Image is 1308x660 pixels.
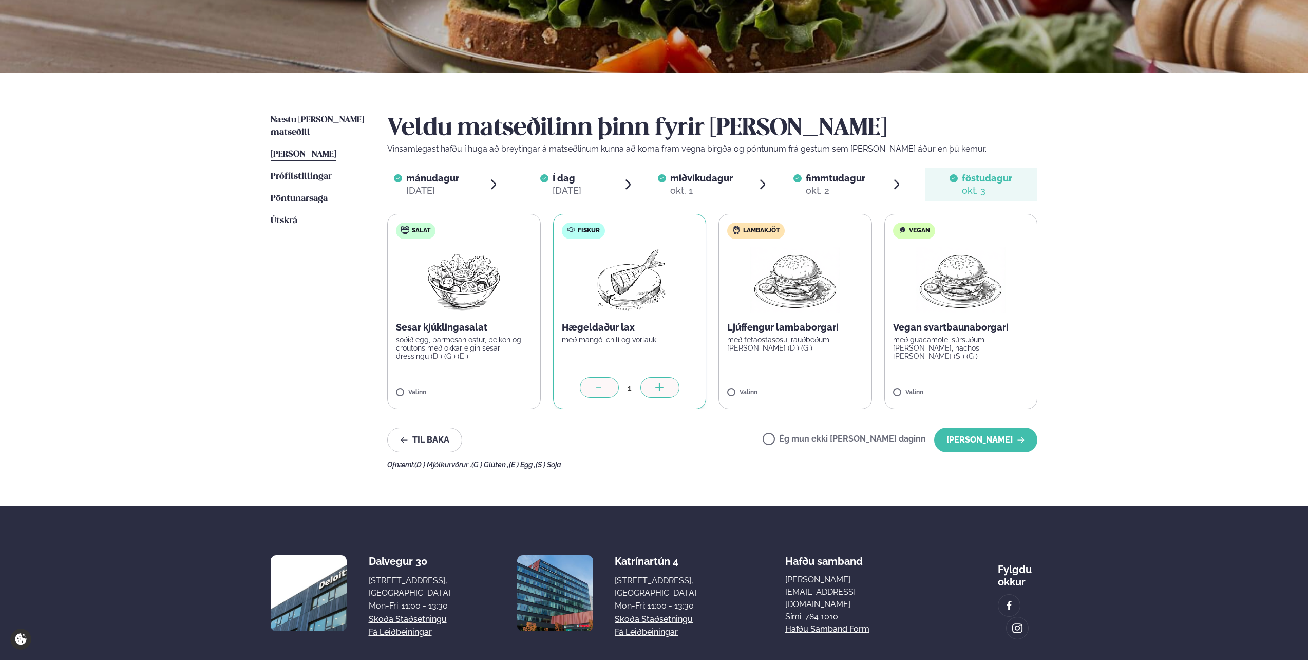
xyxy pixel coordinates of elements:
span: Í dag [553,172,581,185]
div: okt. 2 [806,185,865,197]
a: Skoða staðsetningu [615,613,693,626]
div: Ofnæmi: [387,461,1037,469]
img: Vegan.svg [898,226,906,234]
span: (S ) Soja [536,461,561,469]
button: Til baka [387,428,462,452]
a: [PERSON_NAME][EMAIL_ADDRESS][DOMAIN_NAME] [785,574,909,611]
span: Pöntunarsaga [271,194,328,203]
span: Fiskur [578,227,600,235]
button: [PERSON_NAME] [934,428,1037,452]
a: Útskrá [271,215,297,227]
a: Prófílstillingar [271,171,332,183]
a: Hafðu samband form [785,623,869,635]
img: image alt [517,555,593,631]
a: [PERSON_NAME] [271,149,336,161]
span: fimmtudagur [806,173,865,184]
span: Lambakjöt [743,227,780,235]
img: image alt [1012,622,1023,634]
div: okt. 3 [962,185,1012,197]
p: Sími: 784 1010 [785,611,909,623]
p: með mangó, chilí og vorlauk [562,336,698,344]
p: Sesar kjúklingasalat [396,321,532,334]
span: miðvikudagur [670,173,733,184]
img: Hamburger.png [750,247,841,313]
a: Næstu [PERSON_NAME] matseðill [271,114,367,139]
p: Hægeldaður lax [562,321,698,334]
span: Vegan [909,227,930,235]
img: Hamburger.png [915,247,1006,313]
span: mánudagur [406,173,459,184]
div: [STREET_ADDRESS], [GEOGRAPHIC_DATA] [369,575,450,599]
span: (G ) Glúten , [471,461,509,469]
a: Skoða staðsetningu [369,613,447,626]
a: image alt [1007,617,1028,639]
div: Mon-Fri: 11:00 - 13:30 [615,600,696,612]
span: Útskrá [271,216,297,225]
div: Katrínartún 4 [615,555,696,567]
img: Lamb.svg [732,226,741,234]
div: [DATE] [406,185,459,197]
a: image alt [998,595,1020,616]
a: Cookie settings [10,629,31,650]
span: Hafðu samband [785,547,863,567]
span: (E ) Egg , [509,461,536,469]
a: Pöntunarsaga [271,193,328,205]
span: föstudagur [962,173,1012,184]
h2: Veldu matseðilinn þinn fyrir [PERSON_NAME] [387,114,1037,143]
a: Fá leiðbeiningar [369,626,432,638]
div: Dalvegur 30 [369,555,450,567]
img: Salad.png [419,247,509,313]
div: Fylgdu okkur [998,555,1037,588]
span: (D ) Mjólkurvörur , [414,461,471,469]
div: [STREET_ADDRESS], [GEOGRAPHIC_DATA] [615,575,696,599]
div: [DATE] [553,185,581,197]
img: image alt [271,555,347,631]
div: 1 [619,382,640,394]
img: fish.svg [567,226,575,234]
span: [PERSON_NAME] [271,150,336,159]
img: image alt [1003,600,1015,612]
span: Næstu [PERSON_NAME] matseðill [271,116,364,137]
p: með fetaostasósu, rauðbeðum [PERSON_NAME] (D ) (G ) [727,336,863,352]
p: soðið egg, parmesan ostur, beikon og croutons með okkar eigin sesar dressingu (D ) (G ) (E ) [396,336,532,360]
span: Salat [412,227,430,235]
img: Fish.png [584,247,675,313]
img: salad.svg [401,226,409,234]
a: Fá leiðbeiningar [615,626,678,638]
div: Mon-Fri: 11:00 - 13:30 [369,600,450,612]
span: Prófílstillingar [271,172,332,181]
p: Vegan svartbaunaborgari [893,321,1029,334]
p: Vinsamlegast hafðu í huga að breytingar á matseðlinum kunna að koma fram vegna birgða og pöntunum... [387,143,1037,155]
p: með guacamole, súrsuðum [PERSON_NAME], nachos [PERSON_NAME] (S ) (G ) [893,336,1029,360]
div: okt. 1 [670,185,733,197]
p: Ljúffengur lambaborgari [727,321,863,334]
